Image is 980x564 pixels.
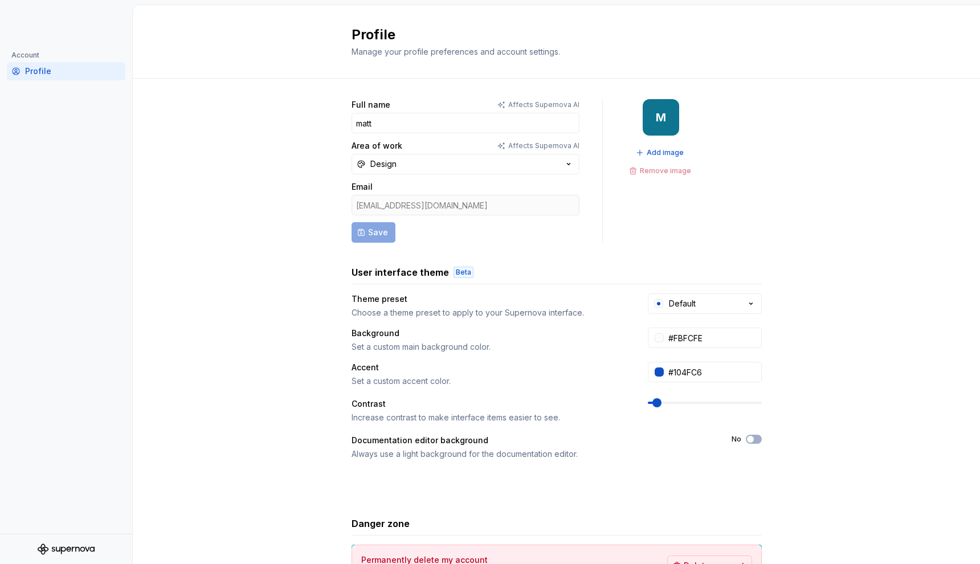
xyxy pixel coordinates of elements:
div: M [656,113,666,122]
div: Profile [25,66,121,77]
div: Documentation editor background [352,435,711,446]
div: Choose a theme preset to apply to your Supernova interface. [352,307,627,318]
div: Theme preset [352,293,627,305]
h2: Profile [352,26,748,44]
div: Default [669,298,696,309]
div: Background [352,328,627,339]
p: Affects Supernova AI [508,100,579,109]
h3: User interface theme [352,265,449,279]
div: Beta [454,267,473,278]
div: Contrast [352,398,627,410]
a: Profile [7,62,125,80]
div: Design [370,158,397,170]
h3: Danger zone [352,517,410,530]
label: Full name [352,99,390,111]
label: Email [352,181,373,193]
svg: Supernova Logo [38,543,95,555]
p: Affects Supernova AI [508,141,579,150]
div: Accent [352,362,627,373]
input: #104FC6 [664,362,762,382]
button: Add image [632,145,689,161]
div: Set a custom main background color. [352,341,627,353]
label: Area of work [352,140,402,152]
input: #FFFFFF [664,328,762,348]
span: Manage your profile preferences and account settings. [352,47,560,56]
button: Default [648,293,762,314]
div: Increase contrast to make interface items easier to see. [352,412,627,423]
div: Account [7,48,44,62]
label: No [732,435,741,444]
div: Set a custom accent color. [352,375,627,387]
span: Add image [647,148,684,157]
div: Always use a light background for the documentation editor. [352,448,711,460]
